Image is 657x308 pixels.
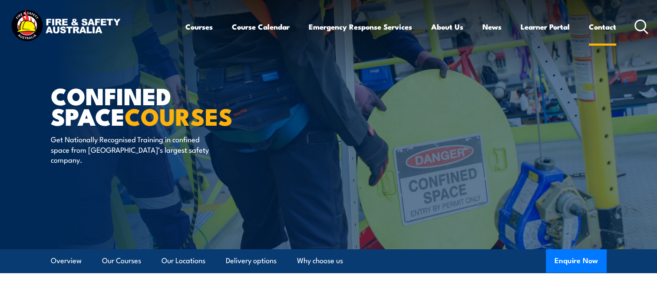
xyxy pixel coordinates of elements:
p: Get Nationally Recognised Training in confined space from [GEOGRAPHIC_DATA]’s largest safety comp... [51,134,209,164]
a: About Us [431,15,463,38]
a: Our Locations [162,249,205,272]
a: Courses [185,15,213,38]
button: Enquire Now [546,249,607,273]
a: Overview [51,249,82,272]
a: Our Courses [102,249,141,272]
strong: COURSES [125,97,233,134]
h1: Confined Space [51,85,265,126]
a: Course Calendar [232,15,290,38]
a: Learner Portal [521,15,570,38]
a: Emergency Response Services [309,15,412,38]
a: Why choose us [297,249,343,272]
a: News [482,15,502,38]
a: Contact [589,15,616,38]
a: Delivery options [226,249,277,272]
